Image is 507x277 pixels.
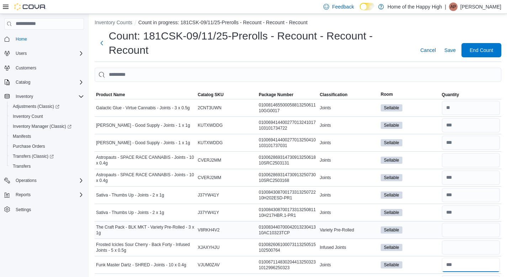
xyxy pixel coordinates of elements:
[13,143,45,149] span: Purchase Orders
[13,92,36,101] button: Inventory
[96,105,190,111] span: Galactic Glue - Virtue Cannabis - Joints - 3 x 0.5g
[4,31,84,233] nav: Complex example
[13,124,72,129] span: Inventory Manager (Classic)
[13,176,39,185] button: Operations
[381,261,402,268] span: Sellable
[10,152,57,161] a: Transfers (Classic)
[7,111,87,121] button: Inventory Count
[96,210,164,215] span: Sativa - Thumbs Up - Joints - 2 x 1g
[198,157,221,163] span: CVERJ2MM
[10,162,84,171] span: Transfers
[381,209,402,216] span: Sellable
[13,205,34,214] a: Settings
[198,262,220,268] span: VJUM0ZAV
[10,152,84,161] span: Transfers (Classic)
[198,227,220,233] span: V8RKH4V2
[96,262,186,268] span: Funk Master Dartz - SHRED - Joints - 10 x 0.4g
[257,188,318,202] div: 01008430870017331325072210H202ESD-PR1
[420,47,436,54] span: Cancel
[320,157,331,163] span: Joints
[13,114,43,119] span: Inventory Count
[95,90,196,99] button: Product Name
[332,3,354,10] span: Feedback
[440,90,501,99] button: Quantity
[381,122,402,129] span: Sellable
[381,192,402,199] span: Sellable
[460,2,501,11] p: [PERSON_NAME]
[384,209,399,216] span: Sellable
[10,142,84,151] span: Purchase Orders
[257,258,318,272] div: 0100671148302044132503231012996250323
[384,157,399,163] span: Sellable
[257,223,318,237] div: 01008344070004201323041310AC10323TCP
[96,172,195,183] span: Astropauts - SPACE RACE CANNABIS - Joints - 10 x 0.4g
[384,192,399,198] span: Sellable
[198,92,224,98] span: Catalog SKU
[257,153,318,167] div: 01006286931473091325061810SRC2503131
[96,155,195,166] span: Astropauts - SPACE RACE CANNABIS - Joints - 10 x 0.4g
[10,142,48,151] a: Purchase Orders
[1,77,87,87] button: Catalog
[257,240,318,255] div: 010082606100073113250515102500764
[257,136,318,150] div: 010069414400277013250410103101737031
[470,47,493,54] span: End Count
[7,131,87,141] button: Manifests
[13,35,30,43] a: Home
[7,161,87,171] button: Transfers
[10,132,84,141] span: Manifests
[320,245,346,250] span: Infused Joints
[417,43,439,57] button: Cancel
[442,43,459,57] button: Save
[96,192,164,198] span: Sativa - Thumbs Up - Joints - 2 x 1g
[13,104,59,109] span: Adjustments (Classic)
[198,210,219,215] span: J37YW41Y
[384,244,399,251] span: Sellable
[96,92,125,98] span: Product Name
[13,49,30,58] button: Users
[14,3,46,10] img: Cova
[16,79,30,85] span: Catalog
[381,104,402,111] span: Sellable
[95,20,132,25] button: Inventory Counts
[320,92,348,98] span: Classification
[320,210,331,215] span: Joints
[10,122,84,131] span: Inventory Manager (Classic)
[320,227,354,233] span: Variety Pre-Rolled
[384,140,399,146] span: Sellable
[16,178,37,183] span: Operations
[320,140,331,146] span: Joints
[318,90,379,99] button: Classification
[257,90,318,99] button: Package Number
[384,262,399,268] span: Sellable
[7,151,87,161] a: Transfers (Classic)
[16,36,27,42] span: Home
[96,224,195,236] span: The Craft Pack - BLK MKT - Variety Pre-Rolled - 3 x 1g
[13,176,84,185] span: Operations
[320,262,331,268] span: Joints
[16,51,27,56] span: Users
[384,174,399,181] span: Sellable
[198,122,223,128] span: KUTXWDDG
[381,244,402,251] span: Sellable
[7,141,87,151] button: Purchase Orders
[384,122,399,129] span: Sellable
[381,92,393,97] span: Room
[196,90,257,99] button: Catalog SKU
[384,105,399,111] span: Sellable
[16,65,36,71] span: Customers
[13,134,31,139] span: Manifests
[360,3,375,10] input: Dark Mode
[442,92,459,98] span: Quantity
[1,48,87,58] button: Users
[450,2,456,11] span: AP
[109,29,412,57] h1: Count: 181CSK-09/11/25-Prerolls - Recount - Recount - Recount
[381,174,402,181] span: Sellable
[381,157,402,164] span: Sellable
[10,112,84,121] span: Inventory Count
[1,176,87,185] button: Operations
[13,64,39,72] a: Customers
[10,102,62,111] a: Adjustments (Classic)
[257,101,318,115] div: 01008146550005881325061110GG0017
[10,112,46,121] a: Inventory Count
